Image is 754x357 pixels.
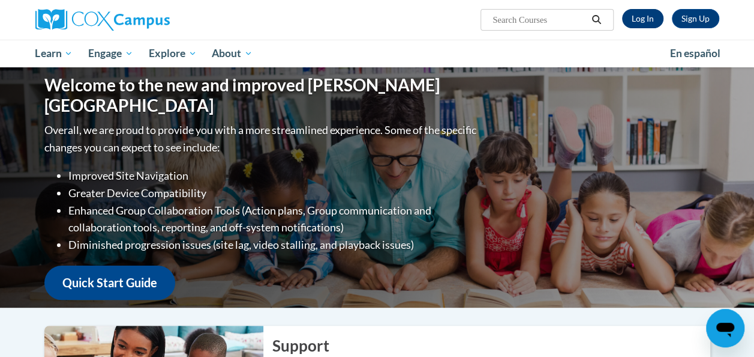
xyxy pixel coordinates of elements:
[204,40,260,67] a: About
[35,9,251,31] a: Cox Campus
[622,9,663,28] a: Log In
[68,236,479,254] li: Diminished progression issues (site lag, video stalling, and playback issues)
[35,46,73,61] span: Learn
[672,9,719,28] a: Register
[272,335,710,356] h2: Support
[44,121,479,156] p: Overall, we are proud to provide you with a more streamlined experience. Some of the specific cha...
[491,13,587,27] input: Search Courses
[149,46,197,61] span: Explore
[44,75,479,115] h1: Welcome to the new and improved [PERSON_NAME][GEOGRAPHIC_DATA]
[141,40,205,67] a: Explore
[26,40,728,67] div: Main menu
[662,41,728,66] a: En español
[706,309,744,347] iframe: Button to launch messaging window
[80,40,141,67] a: Engage
[68,167,479,185] li: Improved Site Navigation
[212,46,253,61] span: About
[68,202,479,237] li: Enhanced Group Collaboration Tools (Action plans, Group communication and collaboration tools, re...
[35,9,170,31] img: Cox Campus
[44,266,175,300] a: Quick Start Guide
[68,185,479,202] li: Greater Device Compatibility
[587,13,605,27] button: Search
[670,47,720,59] span: En español
[28,40,81,67] a: Learn
[88,46,133,61] span: Engage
